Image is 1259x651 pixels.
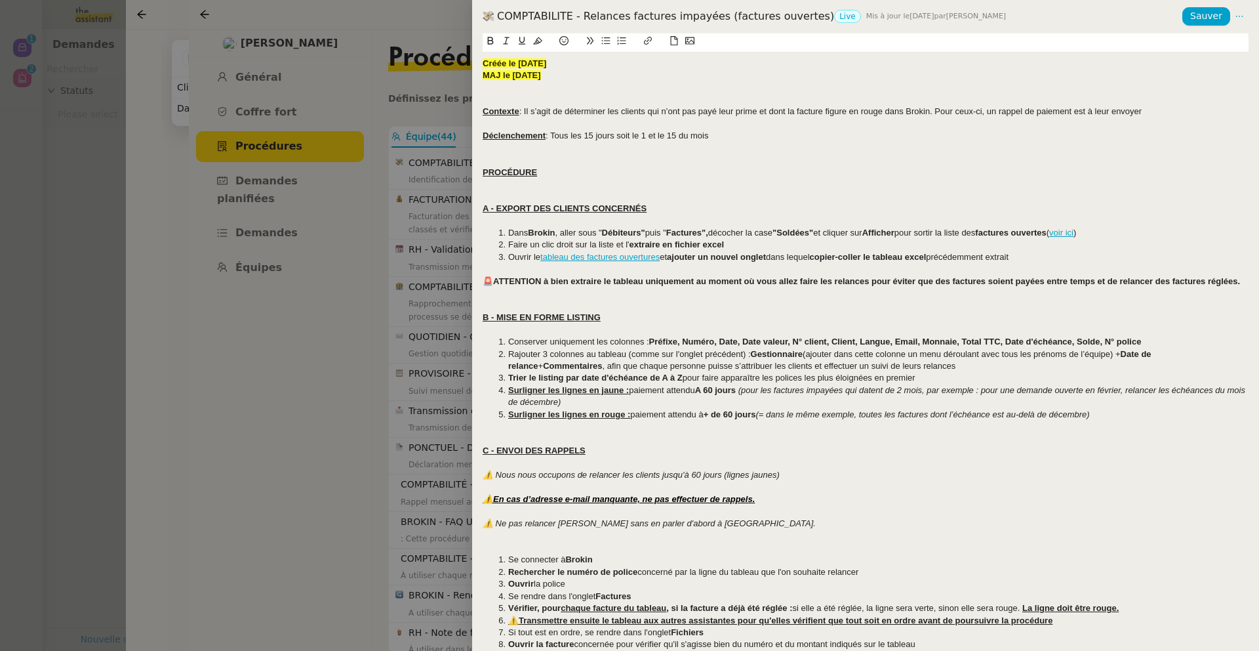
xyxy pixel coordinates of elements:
strong: 🚨ATTENTION à bien extraire le tableau uniquement au moment où vous allez faire les relances pour ... [483,276,1240,286]
li: concerné par la ligne du tableau que l'on souhaite relancer [496,566,1249,578]
u: Surligner les lignes en jaune : [508,385,629,395]
strong: Trier le listing par date d'échéance de A à Z [508,373,683,383]
strong: copier-coller le tableau excel [810,252,927,262]
strong: Vérifier, pour , si la facture a déjà été réglée : [508,603,793,613]
li: Se rendre dans l'onglet [496,591,1249,602]
strong: Ouvrir [508,579,534,589]
em: ⚠️ Ne pas relancer [PERSON_NAME] sans en parler d'abord à [GEOGRAPHIC_DATA]. [483,518,816,528]
u: C - ENVOI DES RAPPELS [483,446,586,455]
strong: ajouter un nouvel onglet [667,252,766,262]
em: ⚠️ Nous nous occupons de relancer les clients jusqu'à 60 jours (lignes jaunes) [483,470,780,480]
li: Ouvrir le et dans lequel précédemment extrait [496,251,1249,263]
u: ⚠️Transmettre ensuite le tableau aux autres assistantes pour qu'elles vérifient que tout soit en ... [508,616,1052,625]
strong: Créée le [DATE] [483,58,546,68]
u: En cas d’adresse e-mail manquante, ne pas effectuer de rappels. [493,494,755,504]
li: la police [496,578,1249,590]
strong: Débiteurs" [602,228,645,238]
li: concernée pour vérifier qu'il s'agisse bien du numéro et du montant indiqués sur le tableau [496,639,1249,650]
em: (pour les factures impayées qui datent de 2 mois, par exemple : pour une demande ouverte en févri... [508,385,1248,407]
li: Conserver uniquement les colonnes : [496,336,1249,348]
strong: MAJ le [DATE] [483,70,541,80]
strong: Brokin [565,555,592,564]
span: [DATE] [PERSON_NAME] [866,9,1006,24]
div: COMPTABILITE - Relances factures impayées (factures ouvertes) [483,9,1182,24]
div: : Il s’agit de déterminer les clients qui n’ont pas payé leur prime et dont la facture figure en ... [483,106,1249,117]
li: paiement attendu [496,385,1249,409]
u: Déclenchement [483,131,546,140]
u: ⚠️ [483,494,493,504]
u: A - EXPORT DES CLIENTS CONCERNÉS [483,203,647,213]
span: 💸, money_with_wings [483,10,494,30]
strong: Fichiers [671,627,704,637]
em: (= dans le même exemple, toutes les factures dont l’échéance est au-delà de décembre) [756,409,1090,419]
u: B - MISE EN FORME LISTING [483,312,601,322]
strong: Ouvrir la facture [508,639,574,649]
li: Dans , aller sous " puis " décocher la case et cliquer sur pour sortir la liste des ( ) [496,227,1249,239]
strong: Gestionnaire [751,349,803,359]
strong: extraire en fichier excel [629,240,725,249]
strong: Rechercher le numéro de police [508,567,637,577]
strong: Préfixe, Numéro, Date, Date valeur, N° client, Client, Langue, Email, Monnaie, Total TTC, Date d'... [649,337,1142,346]
strong: Factures [595,591,631,601]
u: Contexte [483,106,519,116]
li: pour faire apparaître les polices les plus éloignées en premier [496,372,1249,384]
strong: Factures", [666,228,708,238]
strong: Date de relance [508,349,1153,371]
span: par [934,12,946,20]
strong: + de 60 jours [704,409,756,419]
u: Surligner les lignes en rouge : [508,409,630,419]
li: paiement attendu à [496,409,1249,421]
u: chaque facture du tableau [561,603,666,613]
li: Si tout est en ordre, se rendre dans l'onglet [496,627,1249,639]
span: Mis à jour le [866,12,910,20]
a: voir ici [1049,228,1073,238]
a: tableau des factures ouvertures [540,252,660,262]
li: Se connecter à [496,554,1249,566]
li: Faire un clic droit sur la liste et l' [496,239,1249,251]
button: Sauver [1182,7,1230,26]
li: Rajouter 3 colonnes au tableau (comme sur l'onglet précédent) : (ajouter dans cette colonne un me... [496,348,1249,373]
u: La ligne doit être rouge. [1022,603,1119,613]
span: Sauver [1190,9,1222,24]
u: PROCÉDURE [483,167,537,177]
strong: Commentaires [543,361,602,371]
nz-tag: Live [834,10,861,23]
div: : Tous les 15 jours soit le 1 et le 15 du mois [483,130,1249,142]
strong: Brokin [528,228,555,238]
strong: "Soldées" [772,228,813,238]
strong: Afficher [862,228,894,238]
li: si elle a été réglée, la ligne sera verte, sinon elle sera rouge. [496,602,1249,614]
strong: A 60 jours [695,385,736,395]
strong: factures ouvertes [975,228,1046,238]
